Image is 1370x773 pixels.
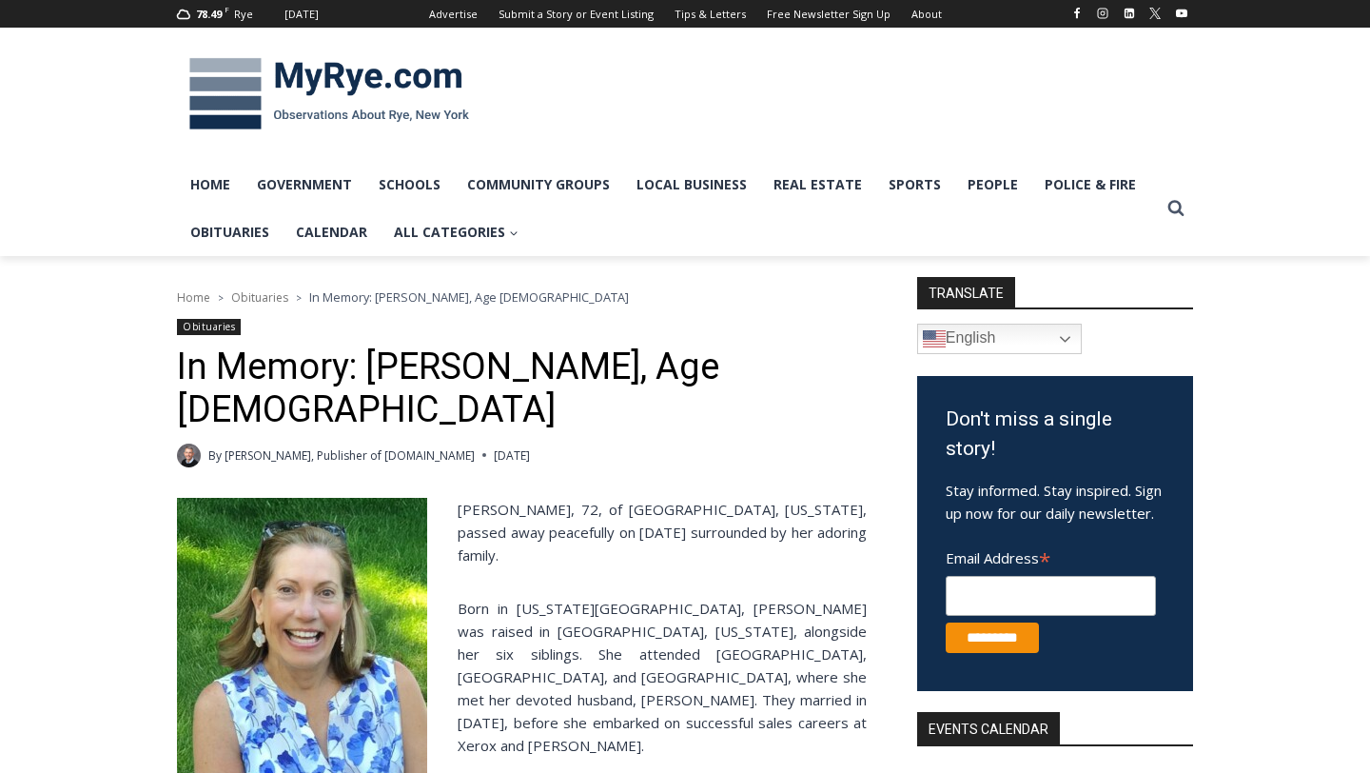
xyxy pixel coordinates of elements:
a: YouTube [1170,2,1193,25]
h2: Events Calendar [917,712,1060,744]
h3: Don't miss a single story! [946,405,1164,465]
h1: In Memory: [PERSON_NAME], Age [DEMOGRAPHIC_DATA] [177,346,867,432]
span: In Memory: [PERSON_NAME], Age [DEMOGRAPHIC_DATA] [309,288,629,306]
a: Local Business [623,161,760,208]
img: en [923,327,946,350]
span: By [208,446,222,465]
a: Police & Fire [1031,161,1149,208]
a: Author image [177,444,201,467]
a: People [954,161,1031,208]
nav: Breadcrumbs [177,287,867,307]
a: Obituaries [177,208,283,256]
a: Real Estate [760,161,875,208]
a: Sports [875,161,954,208]
button: View Search Form [1159,191,1193,226]
strong: TRANSLATE [917,277,1015,307]
a: Instagram [1091,2,1114,25]
nav: Primary Navigation [177,161,1159,257]
a: English [917,324,1082,354]
div: Rye [234,6,253,23]
a: X [1144,2,1166,25]
p: [PERSON_NAME], 72, of [GEOGRAPHIC_DATA], [US_STATE], passed away peacefully on [DATE] surrounded ... [177,498,867,566]
span: 78.49 [196,7,222,21]
span: > [218,291,224,305]
img: MyRye.com [177,45,481,144]
time: [DATE] [494,446,530,465]
a: All Categories [381,208,532,256]
p: Stay informed. Stay inspired. Sign up now for our daily newsletter. [946,479,1164,525]
a: Schools [365,161,454,208]
a: Calendar [283,208,381,256]
a: Facebook [1066,2,1088,25]
span: F [225,4,229,14]
a: Linkedin [1118,2,1141,25]
p: Born in [US_STATE][GEOGRAPHIC_DATA], [PERSON_NAME] was raised in [GEOGRAPHIC_DATA], [US_STATE], a... [177,597,867,757]
a: Home [177,289,210,306]
div: [DATE] [284,6,319,23]
a: [PERSON_NAME], Publisher of [DOMAIN_NAME] [225,447,475,464]
a: Home [177,161,244,208]
a: Obituaries [177,319,241,335]
a: Obituaries [231,289,288,306]
span: > [296,291,302,305]
span: All Categories [394,222,519,243]
a: Community Groups [454,161,623,208]
a: Government [244,161,365,208]
label: Email Address [946,539,1156,573]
